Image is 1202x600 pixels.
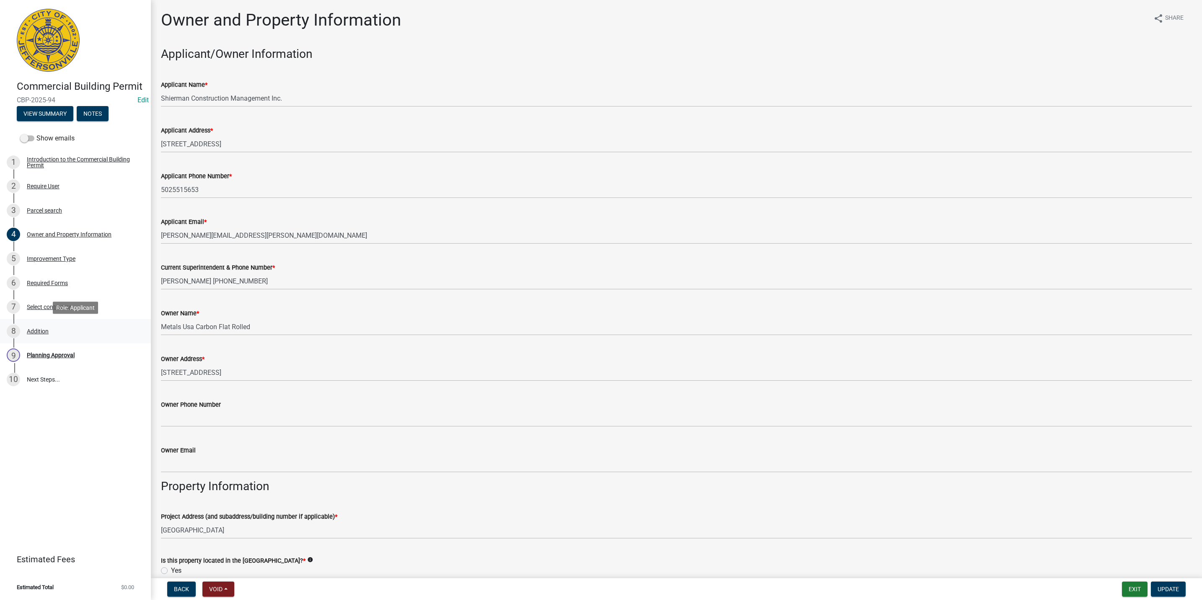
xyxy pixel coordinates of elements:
[27,256,75,262] div: Improvement Type
[137,96,149,104] wm-modal-confirm: Edit Application Number
[174,586,189,592] span: Back
[17,9,80,72] img: City of Jeffersonville, Indiana
[161,479,1192,494] h3: Property Information
[17,106,73,121] button: View Summary
[209,586,223,592] span: Void
[7,325,20,338] div: 8
[77,106,109,121] button: Notes
[77,111,109,117] wm-modal-confirm: Notes
[17,111,73,117] wm-modal-confirm: Summary
[161,558,306,564] label: Is this property located in the [GEOGRAPHIC_DATA]?
[161,219,207,225] label: Applicant Email
[1147,10,1190,26] button: shareShare
[7,276,20,290] div: 6
[1153,13,1163,23] i: share
[161,356,205,362] label: Owner Address
[1151,582,1186,597] button: Update
[161,514,337,520] label: Project Address (and subaddress/building number if applicable)
[17,584,54,590] span: Estimated Total
[307,557,313,563] i: info
[27,304,71,310] div: Select contractor
[161,47,1192,61] h3: Applicant/Owner Information
[161,174,232,179] label: Applicant Phone Number
[7,348,20,362] div: 9
[27,231,111,237] div: Owner and Property Information
[167,582,196,597] button: Back
[27,208,62,213] div: Parcel search
[7,551,137,568] a: Estimated Fees
[7,373,20,386] div: 10
[7,204,20,217] div: 3
[137,96,149,104] a: Edit
[1158,586,1179,592] span: Update
[1165,13,1184,23] span: Share
[7,228,20,241] div: 4
[202,582,234,597] button: Void
[1122,582,1148,597] button: Exit
[161,311,199,317] label: Owner Name
[27,183,60,189] div: Require User
[7,300,20,314] div: 7
[121,584,134,590] span: $0.00
[161,82,207,88] label: Applicant Name
[27,280,68,286] div: Required Forms
[27,352,75,358] div: Planning Approval
[27,328,49,334] div: Addition
[53,301,98,314] div: Role: Applicant
[161,265,275,271] label: Current Superintendent & Phone Number
[7,179,20,193] div: 2
[161,10,401,30] h1: Owner and Property Information
[17,81,144,93] h4: Commercial Building Permit
[161,402,221,408] label: Owner Phone Number
[161,128,213,134] label: Applicant Address
[7,252,20,265] div: 5
[171,566,181,576] label: Yes
[17,96,134,104] span: CBP-2025-94
[7,156,20,169] div: 1
[27,156,137,168] div: Introduction to the Commercial Building Permit
[161,448,196,454] label: Owner Email
[20,133,75,143] label: Show emails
